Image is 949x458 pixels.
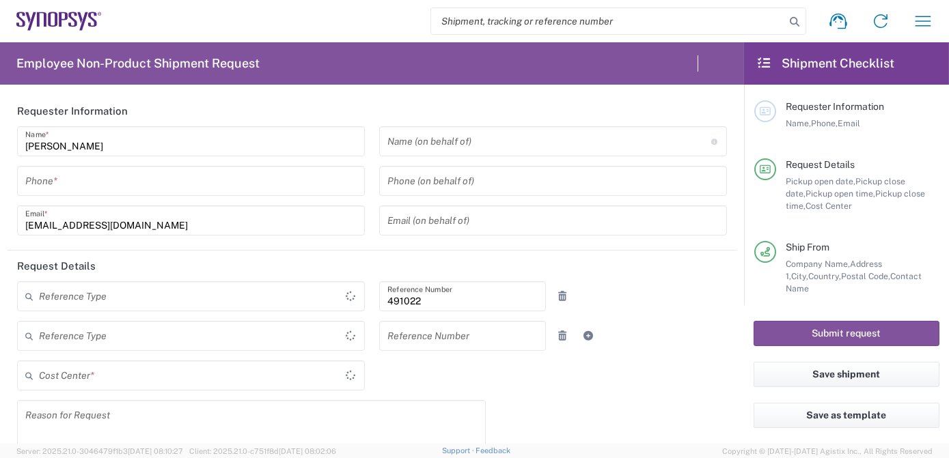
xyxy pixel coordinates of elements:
[806,188,875,199] span: Pickup open time,
[754,321,939,346] button: Submit request
[786,118,811,128] span: Name,
[754,362,939,387] button: Save shipment
[791,271,808,281] span: City,
[189,447,336,455] span: Client: 2025.21.0-c751f8d
[808,271,841,281] span: Country,
[553,287,573,306] a: Remove Reference
[431,8,785,34] input: Shipment, tracking or reference number
[442,446,476,455] a: Support
[786,242,829,253] span: Ship From
[756,55,894,72] h2: Shipment Checklist
[16,55,260,72] h2: Employee Non-Product Shipment Request
[786,176,855,186] span: Pickup open date,
[17,104,128,118] h2: Requester Information
[476,446,510,455] a: Feedback
[553,326,573,345] a: Remove Reference
[838,118,860,128] span: Email
[128,447,183,455] span: [DATE] 08:10:27
[279,447,336,455] span: [DATE] 08:02:06
[17,259,96,273] h2: Request Details
[754,403,939,428] button: Save as template
[16,447,183,455] span: Server: 2025.21.0-3046479f1b3
[786,101,884,112] span: Requester Information
[786,259,850,269] span: Company Name,
[786,159,855,170] span: Request Details
[806,201,852,211] span: Cost Center
[579,326,599,345] a: Add Reference
[841,271,890,281] span: Postal Code,
[811,118,838,128] span: Phone,
[722,445,933,457] span: Copyright © [DATE]-[DATE] Agistix Inc., All Rights Reserved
